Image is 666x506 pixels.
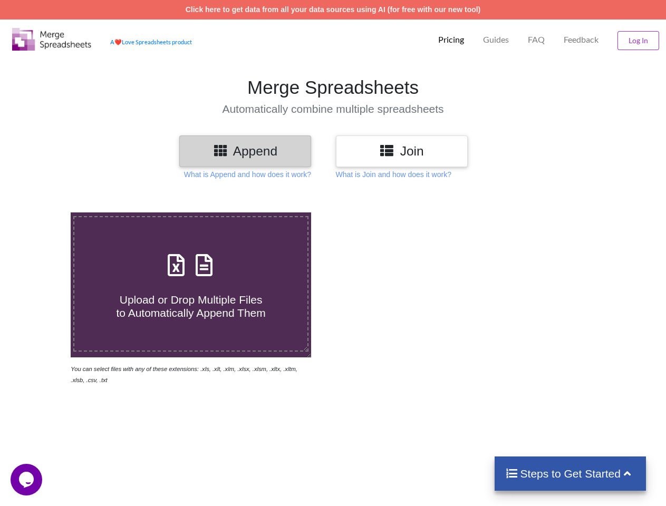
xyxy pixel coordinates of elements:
h4: Steps to Get Started [505,467,635,480]
p: What is Join and how does it work? [336,169,451,180]
p: FAQ [528,34,545,45]
a: Click here to get data from all your data sources using AI (for free with our new tool) [186,5,481,14]
iframe: chat widget [11,464,44,495]
h3: Join [344,143,460,159]
a: AheartLove Spreadsheets product [110,38,192,45]
img: Logo.png [12,28,91,51]
span: Upload or Drop Multiple Files to Automatically Append Them [116,294,265,319]
span: Feedback [564,35,599,44]
p: Pricing [438,34,464,45]
h3: Append [187,143,303,159]
p: What is Append and how does it work? [184,169,311,180]
p: Guides [483,34,509,45]
button: Log In [617,31,659,50]
span: heart [114,38,122,45]
i: You can select files with any of these extensions: .xls, .xlt, .xlm, .xlsx, .xlsm, .xltx, .xltm, ... [71,366,297,383]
